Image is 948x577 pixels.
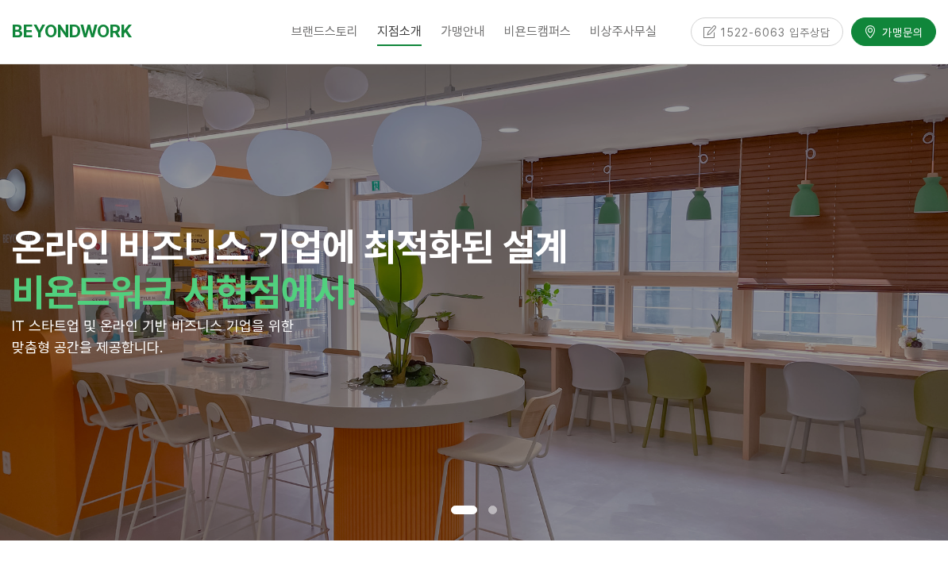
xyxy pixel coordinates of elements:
span: 맞춤형 공간을 제공합니다. [12,339,163,356]
a: 비상주사무실 [580,12,666,52]
strong: 비욘드워크 서현점에서! [12,269,357,315]
span: IT 스타트업 및 온라인 기반 비즈니스 기업을 위한 [12,317,294,334]
a: 지점소개 [368,12,431,52]
span: 비욘드캠퍼스 [504,24,571,39]
span: 가맹문의 [877,22,923,38]
span: 브랜드스토리 [291,24,358,39]
a: BEYONDWORK [12,17,132,46]
span: 비상주사무실 [590,24,657,39]
strong: 온라인 비즈니스 기업에 최적화된 설계 [12,224,568,270]
a: 브랜드스토리 [282,12,368,52]
a: 가맹문의 [851,16,936,44]
span: 지점소개 [377,17,422,46]
a: 비욘드캠퍼스 [495,12,580,52]
span: 가맹안내 [441,24,485,39]
a: 가맹안내 [431,12,495,52]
